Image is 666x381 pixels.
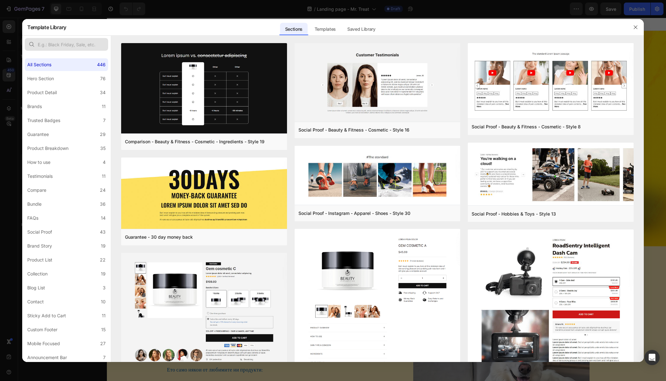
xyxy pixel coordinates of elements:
img: sp13.png [468,143,634,207]
p: Купи пълноценна и вкусна храна за здраво и щастливо куче. [46,161,230,167]
div: 27 [100,340,106,347]
div: Mobile Focused [27,340,60,347]
strong: . [212,94,215,119]
strong: . [193,134,197,158]
div: Social Proof [27,228,52,236]
h2: Вкус, който кучетата Качество, което стопаните [45,76,231,157]
div: Brand Story [27,242,52,250]
div: 24 [100,186,106,194]
img: sp30.png [295,146,460,206]
div: 14 [101,214,106,222]
div: Product List [27,256,52,264]
strong: ценят [139,134,193,158]
div: 11 [102,312,106,320]
div: All Sections [27,61,51,68]
strong: ръчно подбрани [84,309,124,317]
img: органичен протеин [332,235,357,260]
div: Hero Section [27,75,54,82]
div: 4 [103,158,106,166]
div: Guarantee [27,131,49,138]
img: 100 натурална храна [202,235,227,260]
strong: натурални [243,301,269,309]
div: Brands [27,103,42,110]
div: 446 [97,61,106,68]
div: Sticky Add to Cart [27,312,66,320]
div: Product Breakdown [27,145,69,152]
div: Guarantee - 30 day money back [125,233,193,241]
div: Compare [27,186,46,194]
span: Mr. Treat не е просто марка за кучешки храна. Това е селекция от , с грижа към всяко куче. Без зн... [60,301,269,332]
img: без излишни добавки [289,235,314,260]
div: 34 [100,89,106,96]
img: pd11.png [295,229,460,376]
div: Open Intercom Messenger [644,350,660,365]
div: 7 [103,117,106,124]
img: sp8.png [468,43,634,120]
button: <p>Поръчай сега</p> [45,178,131,192]
div: Product Detail [27,89,57,96]
strong: обожават [123,94,212,119]
div: Trusted Badges [27,117,60,124]
span: Ето само някои от любимите ни продукти: [60,348,156,356]
h2: Template Library [27,19,66,36]
div: Contact [27,298,44,306]
div: Social Proof - Instagram - Apparel - Shoes - Style 30 [298,210,410,217]
div: Testimonials [27,172,53,180]
div: How to use [27,158,50,166]
div: 29 [100,131,106,138]
div: 76 [100,75,106,82]
strong: поддържат здравето [60,317,269,332]
div: 19 [101,242,106,250]
div: Bundle [27,200,42,208]
img: gempages_579354473734865689-16d8b08b-365f-4e82-9245-56fa1d50f3fa.png [236,13,559,229]
div: Custom Footer [27,326,57,333]
div: 19 [101,270,106,278]
p: Publish the page to see the content. [45,61,231,68]
input: E.g.: Black Friday, Sale, etc. [25,38,108,51]
div: Templates [310,23,341,36]
div: Blog List [27,284,45,292]
img: sp16.png [295,43,460,123]
div: Social Proof - Hobbies & Toys - Style 13 [472,210,556,218]
div: 22 [100,256,106,264]
p: Поръчай сега [68,182,108,188]
div: Saved Library [342,23,381,36]
strong: Mr. Treat – повече от лакомства [60,278,219,296]
img: g30.png [121,158,287,230]
div: 10 [101,298,106,306]
div: Comparison - Beauty & Fitness - Cosmetic - Ingredients - Style 19 [125,138,264,145]
img: c19.png [121,43,287,135]
div: 7 [103,354,106,361]
div: 35 [100,145,106,152]
div: Social Proof - Beauty & Fitness - Cosmetic - Style 16 [298,126,409,134]
img: без глутен [245,235,271,260]
div: 15 [101,326,106,333]
div: 11 [102,172,106,180]
div: FAQs [27,214,38,222]
div: Announcement Bar [27,354,67,361]
div: Social Proof - Beauty & Fitness - Cosmetic - Style 8 [472,123,581,131]
p: 5-звездни отзиви [74,47,107,53]
div: 11 [102,103,106,110]
div: 3 [103,284,106,292]
div: 43 [100,228,106,236]
strong: разнообразие и качество [105,317,170,325]
strong: продукти [60,309,83,317]
div: Collection [27,270,48,278]
div: Sections [280,23,308,36]
div: 36 [100,200,106,208]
